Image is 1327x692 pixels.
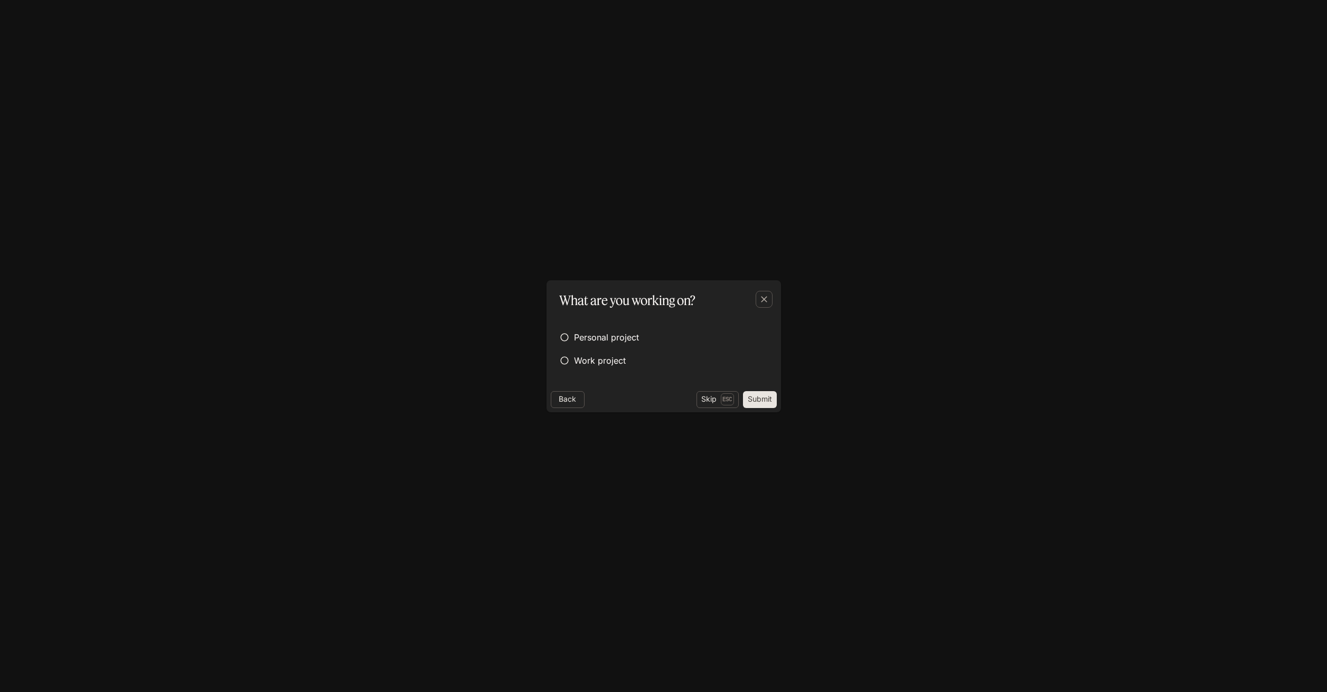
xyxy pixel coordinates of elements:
p: What are you working on? [559,291,695,310]
button: Submit [743,391,777,408]
button: SkipEsc [697,391,739,408]
button: Back [551,391,585,408]
p: Esc [721,393,734,405]
span: Personal project [574,331,639,344]
span: Work project [574,354,626,367]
